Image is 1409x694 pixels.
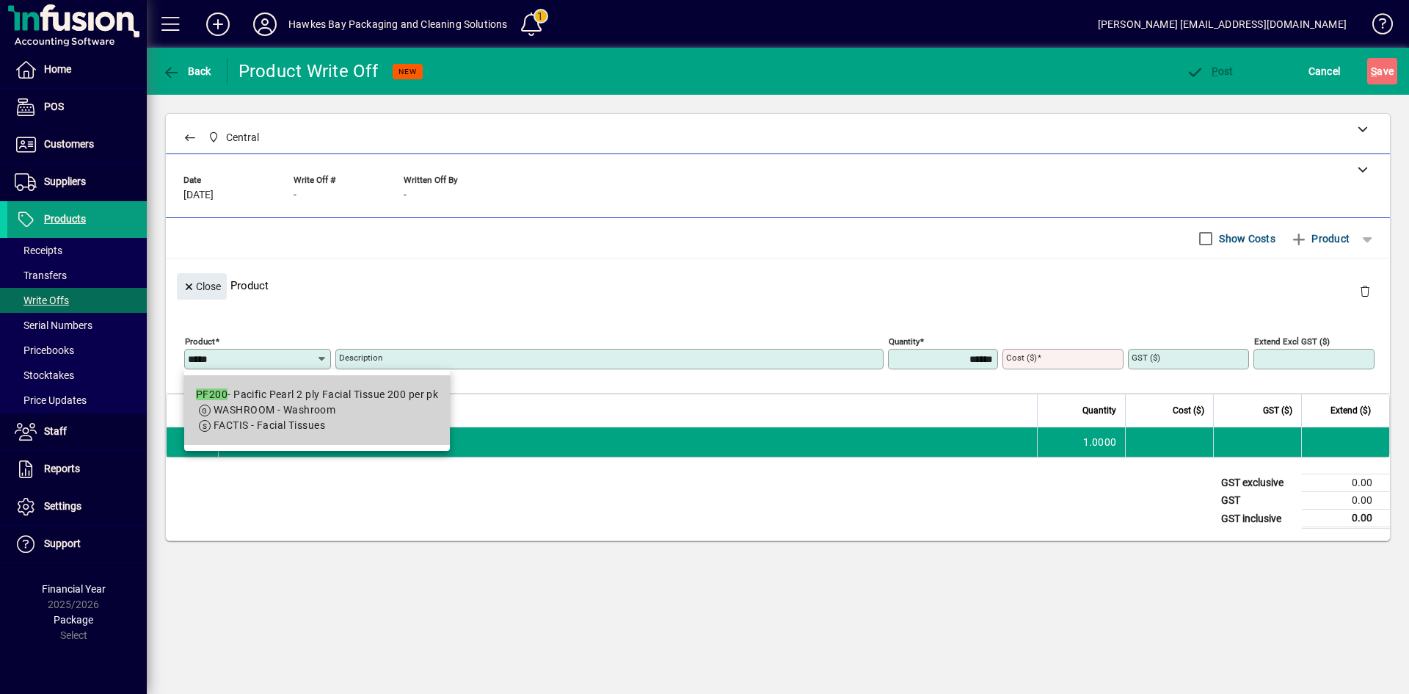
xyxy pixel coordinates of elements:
button: Profile [241,11,288,37]
a: Transfers [7,263,147,288]
a: Serial Numbers [7,313,147,338]
span: Price Updates [15,394,87,406]
span: ost [1186,65,1234,77]
button: Cancel [1305,58,1344,84]
span: Support [44,538,81,549]
span: Products [44,213,86,225]
a: Reports [7,451,147,488]
td: GST [1214,492,1302,510]
td: 1.0000 [1037,427,1125,457]
span: Write Offs [15,294,69,306]
span: Receipts [15,245,62,256]
span: Quantity [1082,402,1116,419]
span: ave [1371,59,1394,83]
a: Pricebooks [7,338,147,363]
label: Show Costs [1216,231,1275,246]
mat-label: Quantity [889,336,920,347]
td: GST exclusive [1214,474,1302,492]
mat-label: GST ($) [1132,353,1160,363]
span: FACTIS - Facial Tissues [214,419,325,431]
a: Price Updates [7,388,147,413]
mat-label: Product [185,336,215,347]
span: Transfers [15,270,67,281]
button: Post [1182,58,1237,84]
span: Stocktakes [15,369,74,381]
a: Write Offs [7,288,147,313]
span: NEW [398,67,417,76]
span: S [1371,65,1377,77]
span: [DATE] [183,189,214,201]
mat-label: Extend excl GST ($) [1254,336,1330,347]
span: Pricebooks [15,344,74,356]
span: Extend ($) [1330,402,1371,419]
a: Receipts [7,238,147,263]
button: Close [177,273,227,300]
button: Delete [1347,273,1383,308]
a: Home [7,51,147,88]
span: Serial Numbers [15,319,92,331]
div: [PERSON_NAME] [EMAIL_ADDRESS][DOMAIN_NAME] [1098,12,1347,36]
button: Save [1367,58,1397,84]
a: Support [7,526,147,563]
td: GST inclusive [1214,510,1302,528]
a: Settings [7,488,147,525]
span: Suppliers [44,176,86,187]
span: GST ($) [1263,402,1292,419]
span: Settings [44,500,81,512]
span: WASHROOM - Washroom [214,404,335,416]
span: Back [162,65,211,77]
span: Staff [44,425,67,437]
mat-label: Description [339,353,382,363]
span: Close [183,275,221,299]
div: Product Write Off [239,59,378,83]
span: Financial Year [42,583,106,595]
mat-option: PF200 - Pacific Pearl 2 ply Facial Tissue 200 per pk [184,375,450,445]
a: Stocktakes [7,363,147,388]
a: Suppliers [7,164,147,200]
span: Cost ($) [1173,402,1204,419]
td: 0.00 [1302,510,1390,528]
span: - [294,189,296,201]
span: POS [44,101,64,112]
div: Hawkes Bay Packaging and Cleaning Solutions [288,12,508,36]
mat-label: Cost ($) [1006,353,1037,363]
em: PF200 [196,388,227,400]
button: Add [194,11,241,37]
app-page-header-button: Delete [1347,284,1383,297]
a: Staff [7,413,147,450]
app-page-header-button: Close [173,279,230,292]
span: - [404,189,407,201]
span: Customers [44,138,94,150]
a: Customers [7,126,147,163]
span: P [1212,65,1218,77]
span: Package [54,614,93,626]
a: Knowledge Base [1361,3,1391,51]
span: Reports [44,463,80,474]
a: POS [7,89,147,126]
div: - Pacific Pearl 2 ply Facial Tissue 200 per pk [196,387,438,402]
div: Product [166,259,1390,312]
span: Home [44,63,71,75]
td: 0.00 [1302,492,1390,510]
app-page-header-button: Back [147,58,227,84]
button: Back [159,58,215,84]
span: Cancel [1308,59,1341,83]
td: 0.00 [1302,474,1390,492]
